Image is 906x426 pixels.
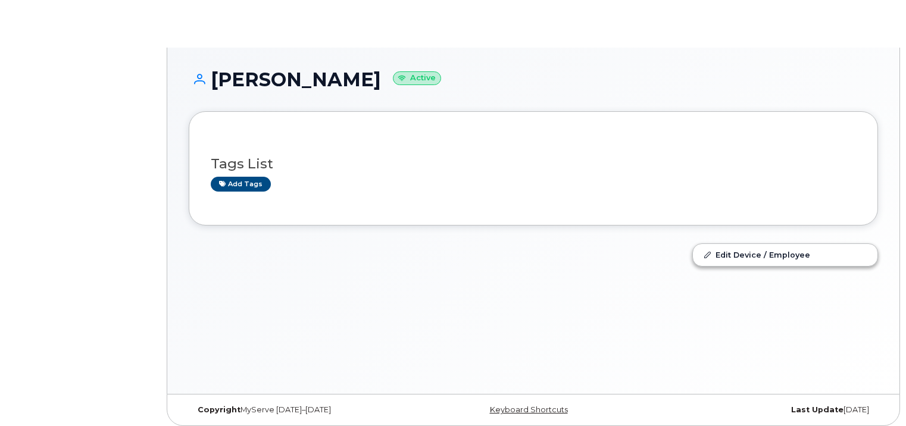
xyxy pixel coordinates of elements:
[393,71,441,85] small: Active
[791,405,843,414] strong: Last Update
[198,405,240,414] strong: Copyright
[490,405,568,414] a: Keyboard Shortcuts
[211,156,856,171] h3: Tags List
[189,69,878,90] h1: [PERSON_NAME]
[693,244,877,265] a: Edit Device / Employee
[189,405,418,415] div: MyServe [DATE]–[DATE]
[648,405,878,415] div: [DATE]
[211,177,271,192] a: Add tags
